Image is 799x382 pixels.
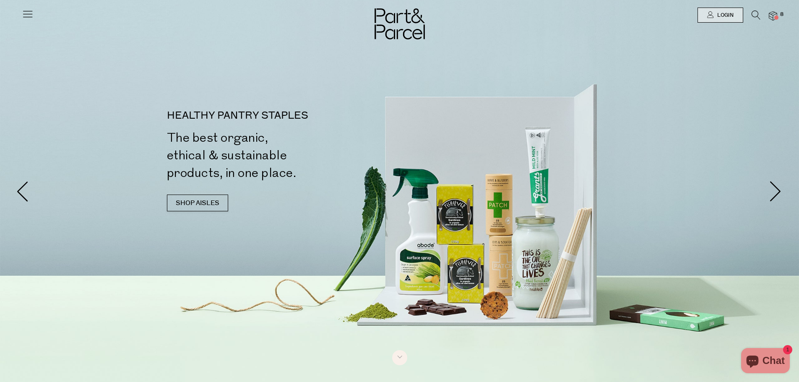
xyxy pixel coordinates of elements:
a: Login [697,8,743,23]
a: SHOP AISLES [167,195,228,211]
p: HEALTHY PANTRY STAPLES [167,111,403,121]
span: Login [715,12,734,19]
a: 8 [769,11,777,20]
inbox-online-store-chat: Shopify online store chat [739,348,792,375]
img: Part&Parcel [375,8,425,39]
h2: The best organic, ethical & sustainable products, in one place. [167,129,403,182]
span: 8 [778,11,786,18]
